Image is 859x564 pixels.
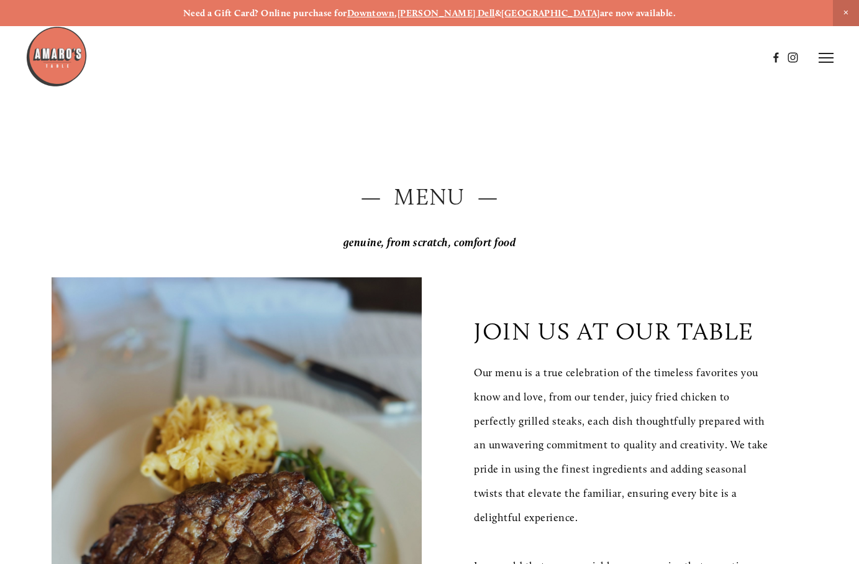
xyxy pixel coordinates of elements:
[501,7,600,19] a: [GEOGRAPHIC_DATA]
[343,236,516,249] em: genuine, from scratch, comfort food
[25,25,88,88] img: Amaro's Table
[474,361,770,530] p: Our menu is a true celebration of the timeless favorites you know and love, from our tender, juic...
[600,7,676,19] strong: are now available.
[347,7,395,19] a: Downtown
[183,7,347,19] strong: Need a Gift Card? Online purchase for
[394,7,397,19] strong: ,
[52,181,807,213] h2: — Menu —
[474,317,754,346] p: join us at our table
[495,7,501,19] strong: &
[398,7,495,19] a: [PERSON_NAME] Dell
